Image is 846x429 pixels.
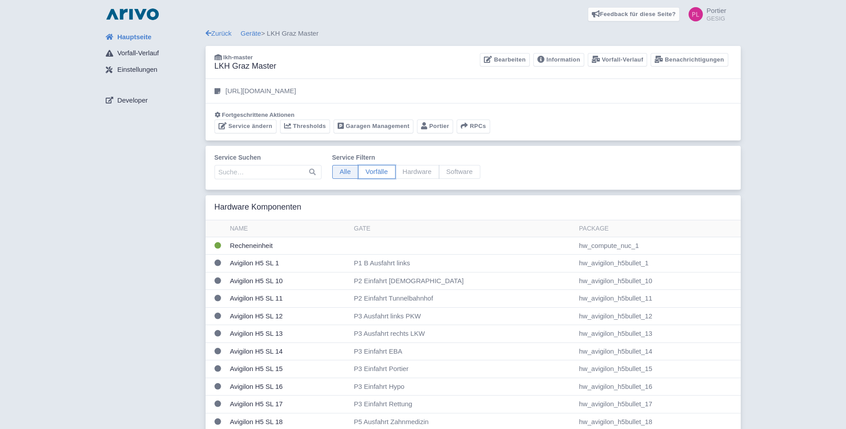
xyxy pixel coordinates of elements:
td: Avigilon H5 SL 15 [227,360,351,378]
td: hw_avigilon_h5bullet_15 [575,360,740,378]
td: hw_avigilon_h5bullet_14 [575,342,740,360]
td: P1 B Ausfahrt links [351,255,576,272]
td: hw_avigilon_h5bullet_16 [575,378,740,396]
a: Benachrichtigungen [651,53,728,67]
td: P3 Einfahrt Rettung [351,396,576,413]
td: Avigilon H5 SL 11 [227,290,351,308]
td: hw_avigilon_h5bullet_11 [575,290,740,308]
td: hw_avigilon_h5bullet_1 [575,255,740,272]
a: Einstellungen [99,62,206,78]
td: hw_compute_nuc_1 [575,237,740,255]
span: lkh-master [223,54,253,61]
td: P3 Einfahrt Portier [351,360,576,378]
a: Service ändern [215,120,276,133]
a: Developer [99,92,206,109]
td: hw_avigilon_h5bullet_13 [575,325,740,343]
td: Avigilon H5 SL 17 [227,396,351,413]
td: Avigilon H5 SL 12 [227,307,351,325]
td: P3 Ausfahrt rechts LKW [351,325,576,343]
p: [URL][DOMAIN_NAME] [226,86,296,96]
label: Service suchen [215,153,322,162]
h3: Hardware Komponenten [215,202,301,212]
span: Software [439,165,480,179]
a: Vorfall-Verlauf [99,45,206,62]
label: Service filtern [332,153,480,162]
a: Feedback für diese Seite? [588,7,680,21]
small: GESIG [706,16,726,21]
a: Portier [417,120,453,133]
a: Portier GESIG [683,7,726,21]
td: hw_avigilon_h5bullet_12 [575,307,740,325]
a: Garagen Management [334,120,413,133]
th: Package [575,220,740,237]
td: P3 Einfahrt Hypo [351,378,576,396]
span: Alle [332,165,359,179]
td: Avigilon H5 SL 14 [227,342,351,360]
td: Avigilon H5 SL 13 [227,325,351,343]
button: RPCs [457,120,490,133]
span: Einstellungen [117,65,157,75]
td: P3 Einfahrt EBA [351,342,576,360]
input: Suche… [215,165,322,179]
h3: LKH Graz Master [215,62,276,71]
img: logo [104,7,161,21]
a: Bearbeiten [480,53,529,67]
td: P2 Einfahrt [DEMOGRAPHIC_DATA] [351,272,576,290]
span: Developer [117,95,148,106]
td: Avigilon H5 SL 1 [227,255,351,272]
a: Hauptseite [99,29,206,45]
span: Hardware [395,165,439,179]
div: > LKH Graz Master [206,29,741,39]
a: Thresholds [280,120,330,133]
td: Avigilon H5 SL 10 [227,272,351,290]
td: hw_avigilon_h5bullet_10 [575,272,740,290]
span: Vorfälle [358,165,396,179]
td: P3 Ausfahrt links PKW [351,307,576,325]
td: Recheneinheit [227,237,351,255]
a: Vorfall-Verlauf [588,53,647,67]
span: Hauptseite [117,32,152,42]
td: P2 Einfahrt Tunnelbahnhof [351,290,576,308]
a: Geräte [241,29,261,37]
span: Fortgeschrittene Aktionen [222,111,295,118]
td: Avigilon H5 SL 16 [227,378,351,396]
th: Gate [351,220,576,237]
span: Portier [706,7,726,14]
a: Information [533,53,584,67]
th: Name [227,220,351,237]
td: hw_avigilon_h5bullet_17 [575,396,740,413]
span: Vorfall-Verlauf [117,48,159,58]
a: Zurück [206,29,232,37]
